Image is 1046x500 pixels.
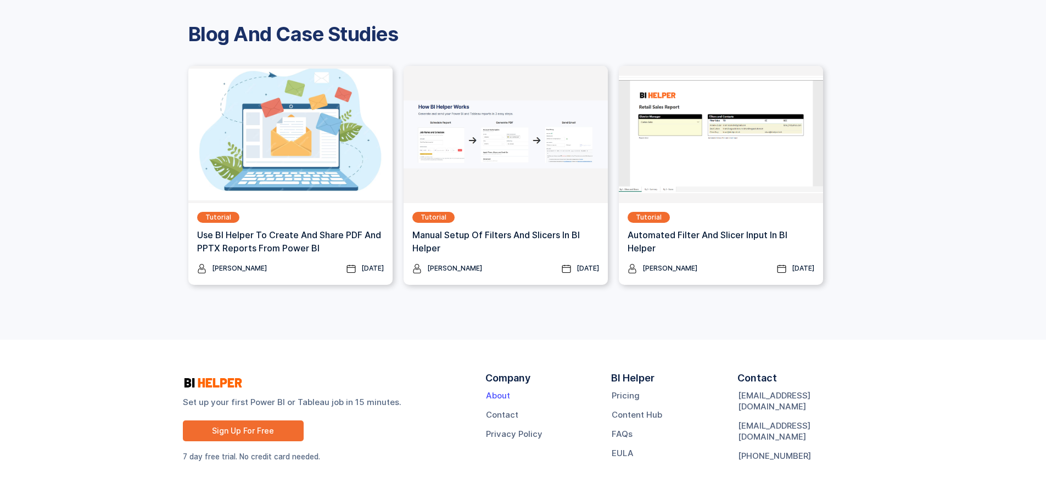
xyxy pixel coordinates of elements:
div: [DATE] [361,263,384,274]
div: Tutorial [636,212,662,223]
div: [DATE] [577,263,599,274]
div: [PERSON_NAME] [212,263,267,274]
a: Contact [486,409,518,420]
div: [DATE] [792,263,814,274]
img: logo [183,377,243,389]
a: [PHONE_NUMBER] [738,451,811,462]
a: [EMAIL_ADDRESS][DOMAIN_NAME] [738,420,864,442]
div: Tutorial [205,212,231,223]
a: Sign Up For Free [183,420,304,441]
sub: 7 day free trial. No credit card needed. [183,452,320,461]
div: BI Helper [611,373,655,390]
h3: Manual Setup of Filters and Slicers in BI Helper [412,228,599,255]
div: Contact [737,373,777,390]
div: [PERSON_NAME] [642,263,697,274]
a: EULA [612,448,634,459]
a: TutorialManual Setup of Filters and Slicers in BI Helper[PERSON_NAME][DATE] [404,66,608,285]
a: [EMAIL_ADDRESS][DOMAIN_NAME] [738,390,864,412]
div: Company [485,373,530,390]
div: [PERSON_NAME] [427,263,482,274]
a: About [486,390,510,401]
a: Content Hub [612,409,662,420]
div: Tutorial [421,212,446,223]
a: FAQs [612,429,633,440]
a: TutorialAutomated Filter and Slicer Input in BI Helper[PERSON_NAME][DATE] [619,66,823,285]
strong: Set up your first Power BI or Tableau job in 15 minutes. [183,396,463,408]
a: TutorialUse BI Helper To Create And Share PDF and PPTX Reports From Power BI[PERSON_NAME][DATE] [188,66,393,285]
a: Privacy Policy [486,429,542,440]
h3: Use BI Helper To Create And Share PDF and PPTX Reports From Power BI [197,228,384,255]
h3: Blog And Case Studies [188,24,858,44]
h3: Automated Filter and Slicer Input in BI Helper [628,228,814,255]
a: Pricing [612,390,640,401]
